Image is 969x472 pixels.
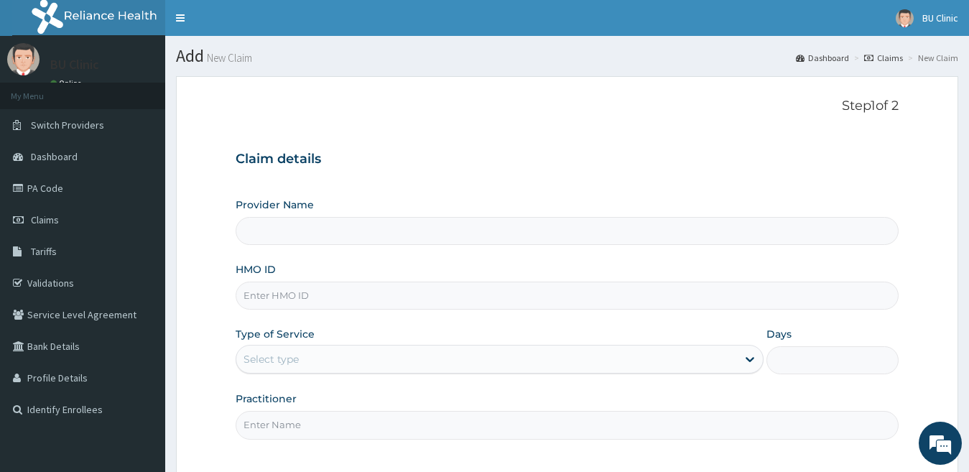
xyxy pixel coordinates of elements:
input: Enter Name [236,411,899,439]
label: Type of Service [236,327,315,341]
label: Practitioner [236,392,297,406]
img: User Image [896,9,914,27]
h3: Claim details [236,152,899,167]
h1: Add [176,47,958,65]
span: BU Clinic [922,11,958,24]
label: Provider Name [236,198,314,212]
label: Days [766,327,792,341]
a: Online [50,78,85,88]
li: New Claim [904,52,958,64]
input: Enter HMO ID [236,282,899,310]
a: Dashboard [796,52,849,64]
small: New Claim [204,52,252,63]
span: Tariffs [31,245,57,258]
label: HMO ID [236,262,276,277]
span: Dashboard [31,150,78,163]
img: User Image [7,43,40,75]
div: Select type [244,352,299,366]
span: Switch Providers [31,119,104,131]
span: Claims [31,213,59,226]
a: Claims [864,52,903,64]
p: BU Clinic [50,58,99,71]
p: Step 1 of 2 [236,98,899,114]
